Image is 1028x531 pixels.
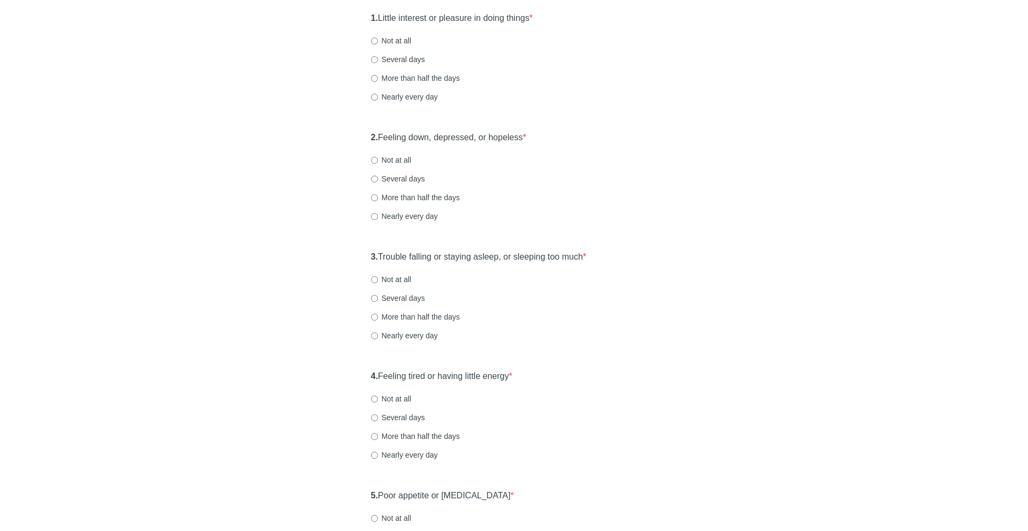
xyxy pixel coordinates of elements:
[371,396,378,403] input: Not at all
[371,37,378,44] input: Not at all
[371,491,378,500] strong: 5.
[371,35,411,46] label: Not at all
[371,371,378,381] strong: 4.
[371,452,378,459] input: Nearly every day
[371,155,411,165] label: Not at all
[371,13,378,22] strong: 1.
[371,54,425,65] label: Several days
[371,293,425,304] label: Several days
[371,211,438,222] label: Nearly every day
[371,12,533,25] label: Little interest or pleasure in doing things
[371,312,460,322] label: More than half the days
[371,73,460,84] label: More than half the days
[371,133,378,142] strong: 2.
[371,431,460,442] label: More than half the days
[371,450,438,460] label: Nearly every day
[371,490,514,502] label: Poor appetite or [MEDICAL_DATA]
[371,192,460,203] label: More than half the days
[371,176,378,183] input: Several days
[371,56,378,63] input: Several days
[371,314,378,321] input: More than half the days
[371,393,411,404] label: Not at all
[371,414,378,421] input: Several days
[371,515,378,522] input: Not at all
[371,330,438,341] label: Nearly every day
[371,213,378,220] input: Nearly every day
[371,332,378,339] input: Nearly every day
[371,412,425,423] label: Several days
[371,274,411,285] label: Not at all
[371,295,378,302] input: Several days
[371,132,526,144] label: Feeling down, depressed, or hopeless
[371,370,512,383] label: Feeling tired or having little energy
[371,433,378,440] input: More than half the days
[371,251,586,263] label: Trouble falling or staying asleep, or sleeping too much
[371,513,411,524] label: Not at all
[371,194,378,201] input: More than half the days
[371,252,378,261] strong: 3.
[371,276,378,283] input: Not at all
[371,92,438,102] label: Nearly every day
[371,173,425,184] label: Several days
[371,75,378,82] input: More than half the days
[371,157,378,164] input: Not at all
[371,94,378,101] input: Nearly every day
